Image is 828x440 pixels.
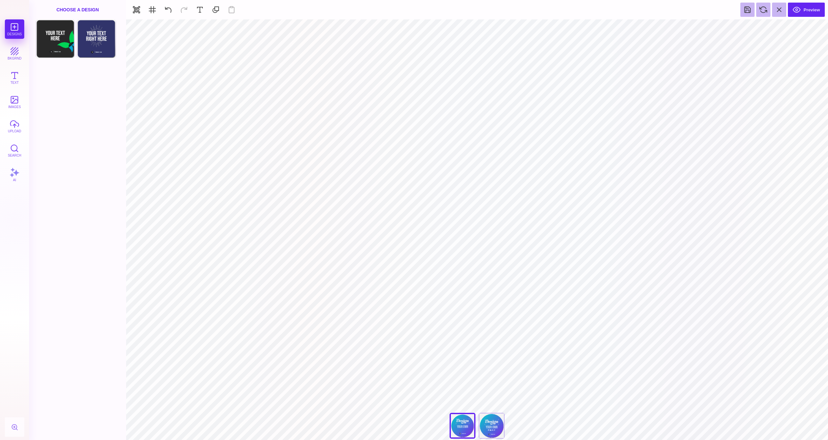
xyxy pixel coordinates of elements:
[5,165,24,184] button: AI
[5,116,24,136] button: upload
[788,3,825,17] button: Preview
[5,92,24,112] button: images
[5,141,24,160] button: Search
[5,44,24,63] button: bkgrnd
[5,68,24,87] button: Text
